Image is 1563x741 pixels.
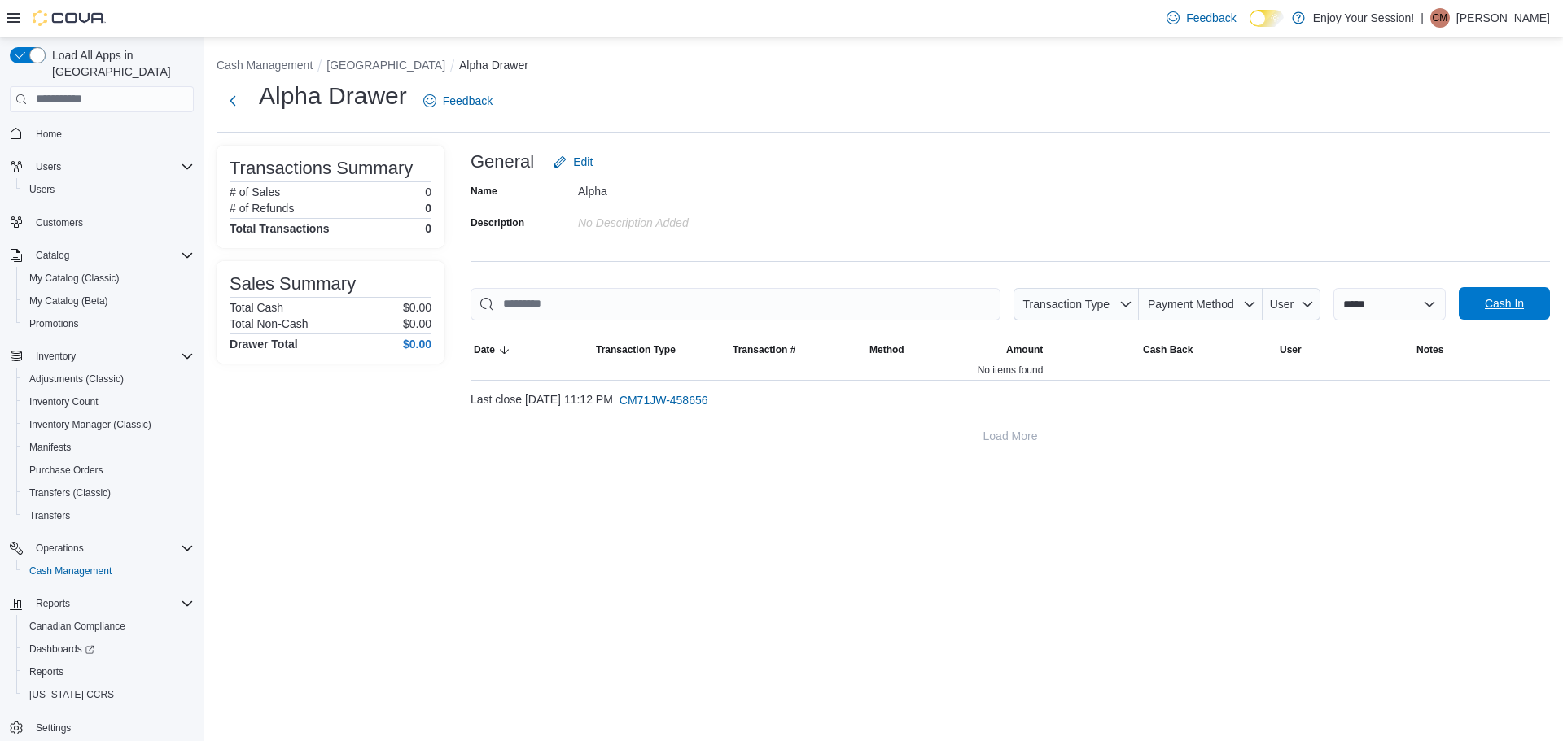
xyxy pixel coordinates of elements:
[459,59,528,72] button: Alpha Drawer
[217,59,313,72] button: Cash Management
[23,506,194,525] span: Transfers
[471,185,497,198] label: Name
[3,211,200,234] button: Customers
[29,620,125,633] span: Canadian Compliance
[36,597,70,610] span: Reports
[1485,295,1524,312] span: Cash In
[259,80,407,112] h1: Alpha Drawer
[1456,8,1550,28] p: [PERSON_NAME]
[29,246,76,265] button: Catalog
[1421,8,1424,28] p: |
[23,268,194,288] span: My Catalog (Classic)
[29,246,194,265] span: Catalog
[578,178,796,198] div: Alpha
[23,392,105,412] a: Inventory Count
[1003,340,1140,360] button: Amount
[23,685,194,704] span: Washington CCRS
[16,267,200,290] button: My Catalog (Classic)
[230,274,356,294] h3: Sales Summary
[23,617,194,636] span: Canadian Compliance
[425,202,431,215] p: 0
[23,460,110,480] a: Purchase Orders
[403,301,431,314] p: $0.00
[36,721,71,734] span: Settings
[16,560,200,582] button: Cash Management
[230,301,283,314] h6: Total Cash
[23,369,130,389] a: Adjustments (Classic)
[23,561,118,581] a: Cash Management
[29,594,194,613] span: Reports
[36,160,61,173] span: Users
[23,483,194,503] span: Transfers (Classic)
[471,288,1000,320] input: This is a search bar. As you type, the results lower in the page will automatically filter.
[16,638,200,660] a: Dashboards
[1459,287,1550,320] button: Cash In
[729,340,866,360] button: Transaction #
[1143,343,1193,356] span: Cash Back
[29,157,68,177] button: Users
[3,592,200,615] button: Reports
[23,415,158,434] a: Inventory Manager (Classic)
[596,343,676,356] span: Transaction Type
[230,159,413,178] h3: Transactions Summary
[29,272,120,285] span: My Catalog (Classic)
[425,185,431,198] p: 0
[16,390,200,413] button: Inventory Count
[1006,343,1043,356] span: Amount
[1280,343,1302,356] span: User
[29,509,70,522] span: Transfers
[403,338,431,351] h4: $0.00
[23,438,194,457] span: Manifests
[23,662,194,682] span: Reports
[29,317,79,330] span: Promotions
[16,660,200,683] button: Reports
[23,639,194,659] span: Dashboards
[29,373,124,386] span: Adjustments (Classic)
[230,202,294,215] h6: # of Refunds
[23,268,126,288] a: My Catalog (Classic)
[23,639,101,659] a: Dashboards
[1433,8,1448,28] span: CM
[16,504,200,527] button: Transfers
[29,213,90,233] a: Customers
[23,180,194,199] span: Users
[29,717,194,738] span: Settings
[1160,2,1242,34] a: Feedback
[869,343,904,356] span: Method
[16,368,200,390] button: Adjustments (Classic)
[620,392,708,408] span: CM71JW-458656
[1276,340,1413,360] button: User
[578,210,796,229] div: No Description added
[573,154,593,170] span: Edit
[16,312,200,335] button: Promotions
[417,85,499,117] a: Feedback
[23,180,61,199] a: Users
[23,392,194,412] span: Inventory Count
[29,486,111,499] span: Transfers (Classic)
[1313,8,1415,28] p: Enjoy Your Session!
[230,185,280,198] h6: # of Sales
[471,420,1550,452] button: Load More
[16,615,200,638] button: Canadian Compliance
[29,294,108,307] span: My Catalog (Beta)
[1022,298,1110,311] span: Transaction Type
[1186,10,1236,26] span: Feedback
[3,537,200,560] button: Operations
[3,244,200,267] button: Catalog
[29,157,194,177] span: Users
[23,314,85,333] a: Promotions
[29,347,82,366] button: Inventory
[3,345,200,368] button: Inventory
[23,291,194,311] span: My Catalog (Beta)
[23,438,77,457] a: Manifests
[547,146,599,178] button: Edit
[474,343,495,356] span: Date
[1413,340,1550,360] button: Notes
[866,340,1003,360] button: Method
[36,249,69,262] span: Catalog
[733,343,795,356] span: Transaction #
[443,93,493,109] span: Feedback
[425,222,431,235] h4: 0
[978,364,1044,377] span: No items found
[29,464,103,477] span: Purchase Orders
